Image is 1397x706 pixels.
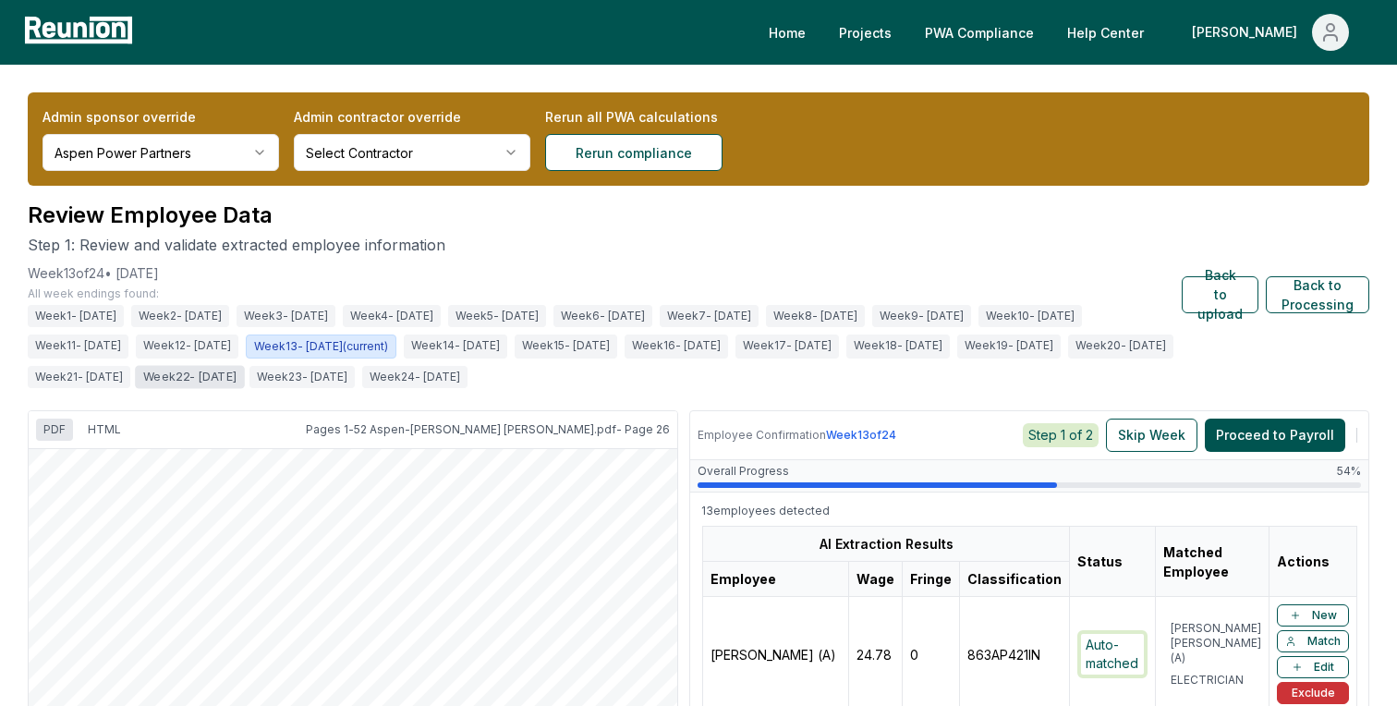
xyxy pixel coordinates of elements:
th: Actions [1269,527,1357,597]
a: PWA Compliance [910,14,1049,51]
button: Skip Week [1106,419,1197,452]
div: Auto-matched [1077,630,1148,678]
p: [PERSON_NAME] [PERSON_NAME] (A) [1171,621,1261,673]
span: 54 % [1337,464,1361,479]
p: All week endings found: [28,286,1182,301]
th: Fringe [903,562,960,597]
span: Employee Confirmation [698,428,826,443]
span: Week 16 - [DATE] [625,335,728,359]
button: Back to Processing [1266,276,1369,313]
a: Help Center [1052,14,1159,51]
p: Step 1: Review and validate extracted employee information [28,234,1182,256]
span: Pages 1-52 Aspen-[PERSON_NAME] [PERSON_NAME].pdf - Page 26 [306,422,670,436]
span: Week 10 - [DATE] [978,305,1082,327]
span: Week 19 - [DATE] [957,335,1061,359]
button: PDF [36,419,73,441]
p: ELECTRICIAN [1171,673,1261,688]
th: Wage [849,562,903,597]
button: New [1277,604,1349,627]
a: Projects [824,14,906,51]
label: Admin contractor override [294,107,530,127]
span: Week 22 - [DATE] [135,365,245,388]
span: Match [1307,634,1341,649]
h1: Review Employee Data [28,201,1182,230]
button: Proceed to Payroll [1205,419,1345,452]
th: Status [1070,527,1156,597]
label: Admin sponsor override [43,107,279,127]
th: Matched Employee [1156,527,1269,597]
span: Week 9 - [DATE] [872,305,971,327]
span: Week 6 - [DATE] [553,305,652,327]
span: Week 2 - [DATE] [131,305,229,327]
button: HTML [80,419,128,441]
button: Back to upload [1182,276,1258,313]
span: Week 8 - [DATE] [766,305,865,327]
span: Week 20 - [DATE] [1068,335,1173,359]
a: Home [754,14,820,51]
div: 13 employees detected [701,504,830,518]
p: Week 13 of 24 • [DATE] [28,263,159,283]
button: Edit [1277,656,1349,678]
span: Overall Progress [698,464,789,479]
th: Classification [960,562,1070,597]
span: Week 3 - [DATE] [237,305,335,327]
div: Step 1 of 2 [1023,423,1099,447]
span: Week 11 - [DATE] [28,335,128,359]
th: Employee [703,562,849,597]
span: Week 7 - [DATE] [660,305,759,327]
span: Week 12 - [DATE] [136,335,238,359]
span: Edit [1314,660,1334,675]
span: Week 4 - [DATE] [343,305,441,327]
span: New [1312,608,1337,623]
span: Week 5 - [DATE] [448,305,546,327]
span: Week 24 - [DATE] [362,366,468,388]
span: Week 21 - [DATE] [28,366,130,388]
span: Week 18 - [DATE] [846,335,950,359]
label: Rerun all PWA calculations [545,107,782,127]
button: Rerun compliance [545,134,723,171]
span: Week 13 of 24 [826,428,896,443]
nav: Main [754,14,1379,51]
button: Exclude [1277,682,1349,704]
span: Week 17 - [DATE] [735,335,839,359]
span: Week 1 - [DATE] [28,305,124,327]
span: Week 15 - [DATE] [515,335,617,359]
button: Match [1277,630,1349,652]
span: Week 23 - [DATE] [249,366,355,388]
button: [PERSON_NAME] [1177,14,1364,51]
span: Week 13 - [DATE] (current) [246,335,396,359]
div: [PERSON_NAME] [1192,14,1305,51]
span: Week 14 - [DATE] [404,335,507,359]
th: AI Extraction Results [703,527,1070,562]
